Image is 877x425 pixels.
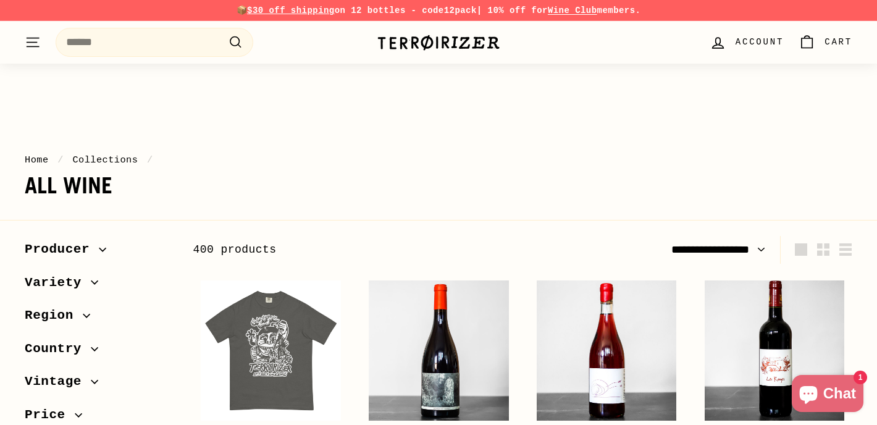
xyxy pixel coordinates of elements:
[25,4,852,17] p: 📦 on 12 bottles - code | 10% off for members.
[825,35,852,49] span: Cart
[25,302,173,335] button: Region
[25,272,91,293] span: Variety
[25,239,99,260] span: Producer
[193,241,522,259] div: 400 products
[54,154,67,166] span: /
[25,153,852,167] nav: breadcrumbs
[25,236,173,269] button: Producer
[25,305,83,326] span: Region
[25,368,173,402] button: Vintage
[247,6,335,15] span: $30 off shipping
[736,35,784,49] span: Account
[72,154,138,166] a: Collections
[702,24,791,61] a: Account
[25,269,173,303] button: Variety
[144,154,156,166] span: /
[25,335,173,369] button: Country
[25,339,91,360] span: Country
[25,371,91,392] span: Vintage
[25,174,852,198] h1: All wine
[25,154,49,166] a: Home
[791,24,860,61] a: Cart
[548,6,597,15] a: Wine Club
[788,375,867,415] inbox-online-store-chat: Shopify online store chat
[444,6,477,15] strong: 12pack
